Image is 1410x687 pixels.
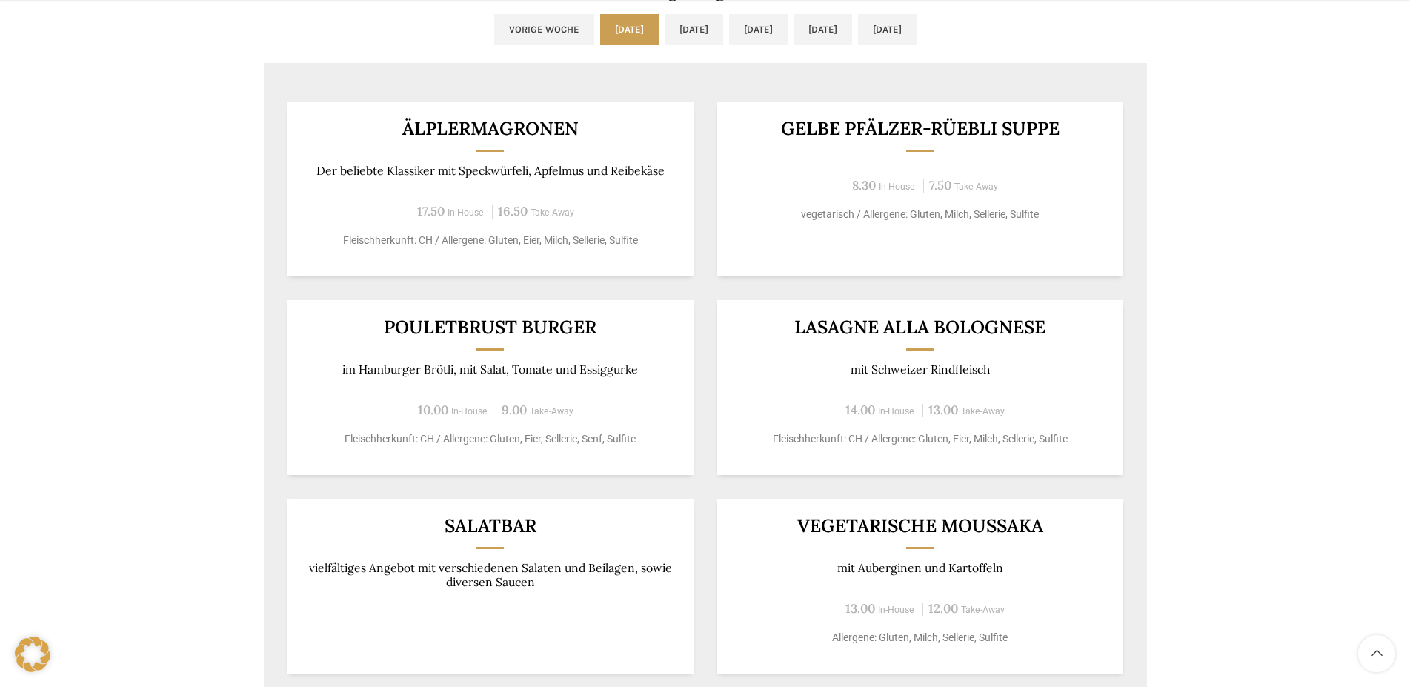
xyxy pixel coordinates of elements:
[735,119,1105,138] h3: Gelbe Pfälzer-Rüebli Suppe
[531,208,574,218] span: Take-Away
[845,402,875,418] span: 14.00
[735,318,1105,336] h3: LASAGNE ALLA BOLOGNESE
[878,605,914,615] span: In-House
[451,406,488,416] span: In-House
[735,207,1105,222] p: vegetarisch / Allergene: Gluten, Milch, Sellerie, Sulfite
[794,14,852,45] a: [DATE]
[1358,635,1395,672] a: Scroll to top button
[498,203,528,219] span: 16.50
[858,14,917,45] a: [DATE]
[729,14,788,45] a: [DATE]
[852,177,876,193] span: 8.30
[448,208,484,218] span: In-House
[928,402,958,418] span: 13.00
[735,362,1105,376] p: mit Schweizer Rindfleisch
[305,233,675,248] p: Fleischherkunft: CH / Allergene: Gluten, Eier, Milch, Sellerie, Sulfite
[305,517,675,535] h3: Salatbar
[418,402,448,418] span: 10.00
[735,517,1105,535] h3: Vegetarische Moussaka
[530,406,573,416] span: Take-Away
[502,402,527,418] span: 9.00
[305,561,675,590] p: vielfältiges Angebot mit verschiedenen Salaten und Beilagen, sowie diversen Saucen
[961,605,1005,615] span: Take-Away
[879,182,915,192] span: In-House
[929,177,951,193] span: 7.50
[954,182,998,192] span: Take-Away
[735,431,1105,447] p: Fleischherkunft: CH / Allergene: Gluten, Eier, Milch, Sellerie, Sulfite
[735,561,1105,575] p: mit Auberginen und Kartoffeln
[494,14,594,45] a: Vorige Woche
[305,119,675,138] h3: Älplermagronen
[305,431,675,447] p: Fleischherkunft: CH / Allergene: Gluten, Eier, Sellerie, Senf, Sulfite
[735,630,1105,645] p: Allergene: Gluten, Milch, Sellerie, Sulfite
[845,600,875,617] span: 13.00
[665,14,723,45] a: [DATE]
[305,362,675,376] p: im Hamburger Brötli, mit Salat, Tomate und Essiggurke
[417,203,445,219] span: 17.50
[928,600,958,617] span: 12.00
[305,318,675,336] h3: Pouletbrust Burger
[961,406,1005,416] span: Take-Away
[305,164,675,178] p: Der beliebte Klassiker mit Speckwürfeli, Apfelmus und Reibekäse
[878,406,914,416] span: In-House
[600,14,659,45] a: [DATE]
